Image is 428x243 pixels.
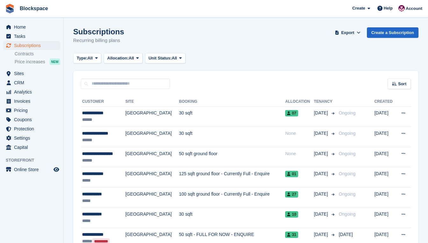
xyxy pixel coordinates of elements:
[73,53,101,64] button: Type: All
[3,78,60,87] a: menu
[14,69,52,78] span: Sites
[14,124,52,133] span: Protection
[374,167,395,188] td: [DATE]
[15,59,45,65] span: Price increases
[3,115,60,124] a: menu
[285,130,314,137] div: None
[339,151,355,156] span: Ongoing
[5,4,15,13] img: stora-icon-8386f47178a22dfd0bd8f6a31ec36ba5ce8667c1dd55bd0f319d3a0aa187defe.svg
[285,150,314,157] div: None
[50,59,60,65] div: NEW
[374,97,395,107] th: Created
[14,106,52,115] span: Pricing
[339,191,355,197] span: Ongoing
[125,208,179,228] td: [GEOGRAPHIC_DATA]
[125,167,179,188] td: [GEOGRAPHIC_DATA]
[104,53,143,64] button: Allocation: All
[314,110,329,116] span: [DATE]
[374,188,395,208] td: [DATE]
[374,107,395,127] td: [DATE]
[17,3,51,14] a: Blockspace
[339,131,355,136] span: Ongoing
[3,165,60,174] a: menu
[398,5,405,11] img: Blockspace
[14,134,52,142] span: Settings
[81,97,125,107] th: Customer
[3,87,60,96] a: menu
[285,191,298,198] span: 27
[149,55,172,61] span: Unit Status:
[14,87,52,96] span: Analytics
[14,165,52,174] span: Online Store
[384,5,393,11] span: Help
[3,97,60,106] a: menu
[3,41,60,50] a: menu
[125,97,179,107] th: Site
[145,53,186,64] button: Unit Status: All
[14,78,52,87] span: CRM
[14,97,52,106] span: Invoices
[334,27,362,38] button: Export
[6,157,63,163] span: Storefront
[3,23,60,31] a: menu
[3,32,60,41] a: menu
[73,37,124,44] p: Recurring billing plans
[3,134,60,142] a: menu
[14,41,52,50] span: Subscriptions
[172,55,177,61] span: All
[125,147,179,167] td: [GEOGRAPHIC_DATA]
[285,110,298,116] span: 07
[179,107,285,127] td: 30 sqft
[179,97,285,107] th: Booking
[314,150,329,157] span: [DATE]
[125,107,179,127] td: [GEOGRAPHIC_DATA]
[314,231,329,238] span: [DATE]
[352,5,365,11] span: Create
[73,27,124,36] h1: Subscriptions
[77,55,88,61] span: Type:
[285,171,298,177] span: 01
[179,127,285,147] td: 30 sqft
[15,58,60,65] a: Price increases NEW
[3,124,60,133] a: menu
[339,212,355,217] span: Ongoing
[314,170,329,177] span: [DATE]
[53,166,60,173] a: Preview store
[14,115,52,124] span: Coupons
[285,97,314,107] th: Allocation
[285,232,298,238] span: 31
[179,167,285,188] td: 125 sqft ground floor - Currently Full - Enquire
[14,143,52,152] span: Capital
[339,171,355,176] span: Ongoing
[3,69,60,78] a: menu
[14,32,52,41] span: Tasks
[314,191,329,198] span: [DATE]
[374,127,395,147] td: [DATE]
[15,51,60,57] a: Contracts
[339,232,353,237] span: [DATE]
[285,211,298,218] span: 10
[107,55,129,61] span: Allocation:
[179,147,285,167] td: 50 sqft ground floor
[3,106,60,115] a: menu
[14,23,52,31] span: Home
[314,97,336,107] th: Tenancy
[179,188,285,208] td: 100 sqft ground floor - Currently Full - Enquire
[341,30,354,36] span: Export
[314,130,329,137] span: [DATE]
[398,81,406,87] span: Sort
[3,143,60,152] a: menu
[374,208,395,228] td: [DATE]
[88,55,93,61] span: All
[406,5,422,12] span: Account
[374,147,395,167] td: [DATE]
[179,208,285,228] td: 30 sqft
[129,55,134,61] span: All
[339,110,355,115] span: Ongoing
[125,127,179,147] td: [GEOGRAPHIC_DATA]
[125,188,179,208] td: [GEOGRAPHIC_DATA]
[367,27,418,38] a: Create a Subscription
[314,211,329,218] span: [DATE]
